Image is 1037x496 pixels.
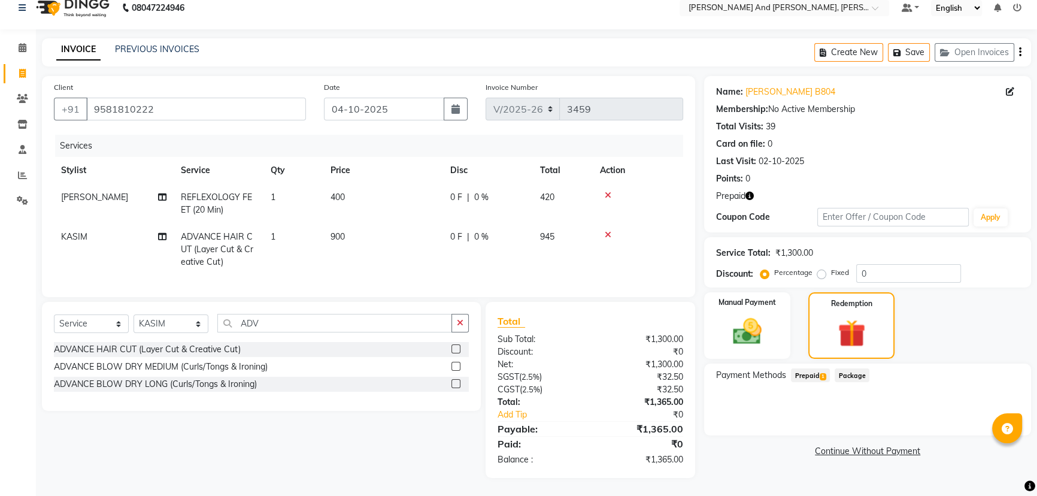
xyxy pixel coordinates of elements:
span: 400 [330,192,345,202]
div: ₹1,365.00 [590,422,692,436]
span: 1 [820,373,826,380]
div: ₹1,365.00 [590,453,692,466]
span: 1 [271,231,275,242]
div: Services [55,135,692,157]
div: ₹32.50 [590,383,692,396]
div: Service Total: [716,247,771,259]
div: No Active Membership [716,103,1019,116]
th: Service [174,157,263,184]
span: Total [498,315,525,328]
span: [PERSON_NAME] [61,192,128,202]
span: REFLEXOLOGY FEET (20 Min) [181,192,252,215]
div: Last Visit: [716,155,756,168]
div: ADVANCE HAIR CUT (Layer Cut & Creative Cut) [54,343,241,356]
div: ADVANCE BLOW DRY LONG (Curls/Tongs & Ironing) [54,378,257,391]
div: ADVANCE BLOW DRY MEDIUM (Curls/Tongs & Ironing) [54,361,268,373]
span: CGST [498,384,520,395]
div: Membership: [716,103,768,116]
button: Create New [814,43,883,62]
th: Price [323,157,443,184]
div: Sub Total: [489,333,590,346]
div: Discount: [716,268,753,280]
span: 420 [540,192,554,202]
span: ADVANCE HAIR CUT (Layer Cut & Creative Cut) [181,231,253,267]
div: 39 [766,120,775,133]
div: ₹1,365.00 [590,396,692,409]
div: Total: [489,396,590,409]
div: Points: [716,173,743,185]
label: Client [54,82,73,93]
div: 02-10-2025 [759,155,804,168]
span: 2.5% [522,385,540,394]
button: Apply [974,208,1008,226]
span: 0 F [450,191,462,204]
th: Total [533,157,593,184]
th: Disc [443,157,533,184]
span: 0 F [450,231,462,243]
div: ₹0 [590,346,692,358]
span: Prepaid [716,190,745,202]
span: 0 % [474,231,489,243]
th: Action [593,157,683,184]
div: Balance : [489,453,590,466]
div: Paid: [489,437,590,451]
label: Date [324,82,340,93]
div: ₹32.50 [590,371,692,383]
button: Save [888,43,930,62]
th: Stylist [54,157,174,184]
label: Redemption [831,298,872,309]
div: Total Visits: [716,120,763,133]
input: Search by Name/Mobile/Email/Code [86,98,306,120]
span: 945 [540,231,554,242]
a: [PERSON_NAME] B804 [745,86,835,98]
div: ₹1,300.00 [775,247,813,259]
span: 1 [271,192,275,202]
div: Card on file: [716,138,765,150]
span: | [467,191,469,204]
input: Enter Offer / Coupon Code [817,208,969,226]
img: _gift.svg [829,316,874,350]
div: Coupon Code [716,211,817,223]
div: Name: [716,86,743,98]
img: _cash.svg [724,315,771,348]
label: Percentage [774,267,812,278]
button: +91 [54,98,87,120]
span: 900 [330,231,345,242]
span: Prepaid [791,368,830,382]
span: KASIM [61,231,87,242]
a: Add Tip [489,409,608,421]
div: 0 [745,173,750,185]
button: Open Invoices [935,43,1014,62]
div: ( ) [489,383,590,396]
div: ₹0 [607,409,692,421]
div: 0 [768,138,772,150]
span: 0 % [474,191,489,204]
div: ₹1,300.00 [590,333,692,346]
div: Discount: [489,346,590,358]
a: Continue Without Payment [707,445,1029,458]
a: INVOICE [56,39,101,61]
label: Manual Payment [718,297,776,308]
a: PREVIOUS INVOICES [115,44,199,55]
input: Search or Scan [217,314,452,332]
span: SGST [498,371,519,382]
span: | [467,231,469,243]
span: Payment Methods [716,369,786,382]
div: ₹1,300.00 [590,358,692,371]
span: 2.5% [521,372,539,382]
div: Net: [489,358,590,371]
div: Payable: [489,422,590,436]
span: Package [835,368,869,382]
label: Fixed [831,267,849,278]
div: ₹0 [590,437,692,451]
div: ( ) [489,371,590,383]
th: Qty [263,157,323,184]
label: Invoice Number [486,82,538,93]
